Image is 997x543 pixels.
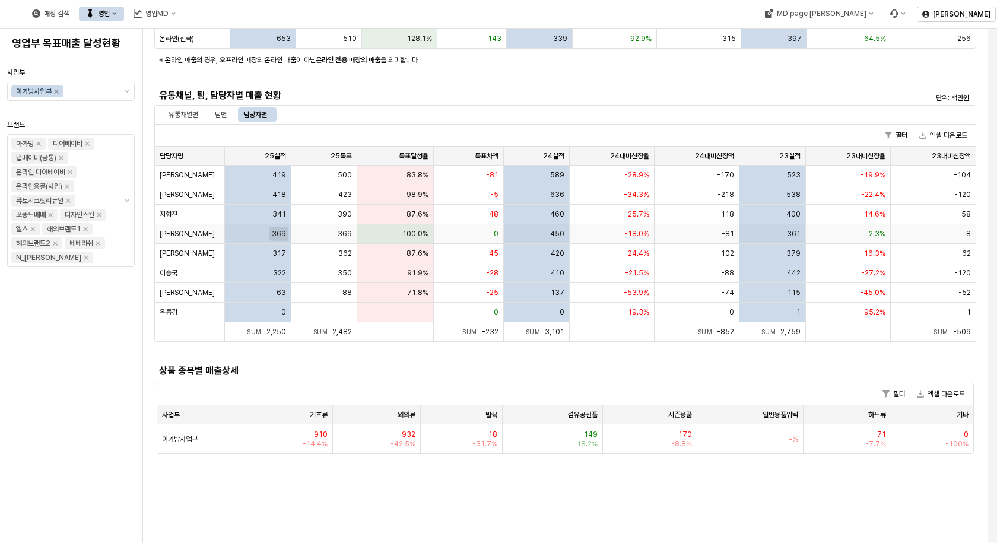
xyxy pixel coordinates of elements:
button: 엑셀 다운로드 [915,128,972,142]
div: Remove 아가방 [36,141,41,146]
p: ※ 온라인 매출의 경우, 오프라인 매장의 온라인 매출이 아닌 을 의미합니다 [159,55,834,65]
div: MD page [PERSON_NAME] [776,9,866,18]
span: -48 [485,209,498,219]
span: -509 [953,328,971,336]
span: -14.6% [861,209,885,219]
span: 418 [272,190,286,199]
span: 64.5% [864,34,886,43]
span: 0 [494,307,498,317]
span: -34.3% [624,190,649,199]
span: 256 [957,34,971,43]
span: [PERSON_NAME] [160,249,215,258]
span: 25목표 [331,151,352,161]
span: 350 [338,268,352,278]
span: -28 [486,268,498,278]
div: 엘츠 [16,223,28,235]
button: 매장 검색 [25,7,77,21]
span: Sum [698,328,717,335]
div: Remove 냅베이비(공통) [59,155,63,160]
span: -81 [722,229,734,239]
span: 322 [273,268,286,278]
span: 397 [788,34,802,43]
span: 지형진 [160,209,177,219]
div: Remove 온라인용품(사입) [65,184,69,189]
span: -58 [958,209,971,219]
span: 589 [550,170,564,180]
span: 653 [277,34,291,43]
button: 제안 사항 표시 [120,135,134,266]
div: Remove 해외브랜드2 [53,241,58,246]
strong: 온라인 전용 매장의 매출 [316,56,380,64]
span: 420 [551,249,564,258]
span: -218 [717,190,734,199]
span: Sum [934,328,953,335]
div: 영업MD [126,7,183,21]
span: -120 [954,190,971,199]
button: 필터 [878,387,910,401]
span: -170 [717,170,734,180]
span: 500 [338,170,352,180]
div: Remove 엘츠 [30,227,35,231]
h5: 유통채널, 팀, 담당자별 매출 현황 [159,90,766,101]
span: -120 [954,268,971,278]
span: -19.9% [861,170,885,180]
span: 362 [338,249,352,258]
p: [PERSON_NAME] [933,9,990,19]
span: -852 [717,328,734,336]
span: 사업부 [7,68,25,77]
span: 하드류 [868,410,886,420]
div: 담당자별 [243,107,267,122]
span: [PERSON_NAME] [160,190,215,199]
span: -18.0% [624,229,649,239]
span: 149 [584,430,598,439]
span: -102 [717,249,734,258]
span: -24.4% [624,249,649,258]
button: 엑셀 다운로드 [912,387,970,401]
span: 419 [272,170,286,180]
span: -74 [721,288,734,297]
span: -25.7% [624,209,649,219]
div: 베베리쉬 [69,237,93,249]
span: -45 [485,249,498,258]
div: 꼬똥드베베 [16,209,46,221]
span: 137 [551,288,564,297]
span: 외의류 [398,410,415,420]
span: 담당자명 [160,151,183,161]
div: 팀별 [215,107,227,122]
span: -% [789,434,798,444]
div: 디어베이비 [53,138,82,150]
span: 128.1% [407,34,432,43]
span: -22.4% [861,190,885,199]
span: 510 [343,34,357,43]
span: 23대비신장율 [846,151,885,161]
span: 옥동경 [160,307,177,317]
span: -1 [963,307,971,317]
span: 기타 [957,410,969,420]
span: -118 [717,209,734,219]
span: 18.2% [577,439,598,449]
span: 143 [488,34,501,43]
span: 24실적 [543,151,564,161]
div: 유통채널별 [161,107,205,122]
span: 71 [877,430,886,439]
span: 100.0% [402,229,428,239]
span: 63 [277,288,286,297]
span: Sum [247,328,266,335]
button: MD page [PERSON_NAME] [757,7,880,21]
div: 아가방 [16,138,34,150]
span: 목표차액 [475,151,498,161]
div: 해외브랜드2 [16,237,50,249]
span: 361 [787,229,801,239]
span: -42.5% [390,439,415,449]
div: Remove 디자인스킨 [97,212,101,217]
span: 98.9% [407,190,428,199]
span: 87.6% [407,249,428,258]
div: Remove 퓨토시크릿리뉴얼 [66,198,71,203]
span: 400 [786,209,801,219]
span: 523 [787,170,801,180]
span: Sum [526,328,545,335]
span: 섬유공산품 [568,410,598,420]
span: 8 [966,229,971,239]
span: -8.8% [671,439,692,449]
span: 2,250 [266,328,286,336]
